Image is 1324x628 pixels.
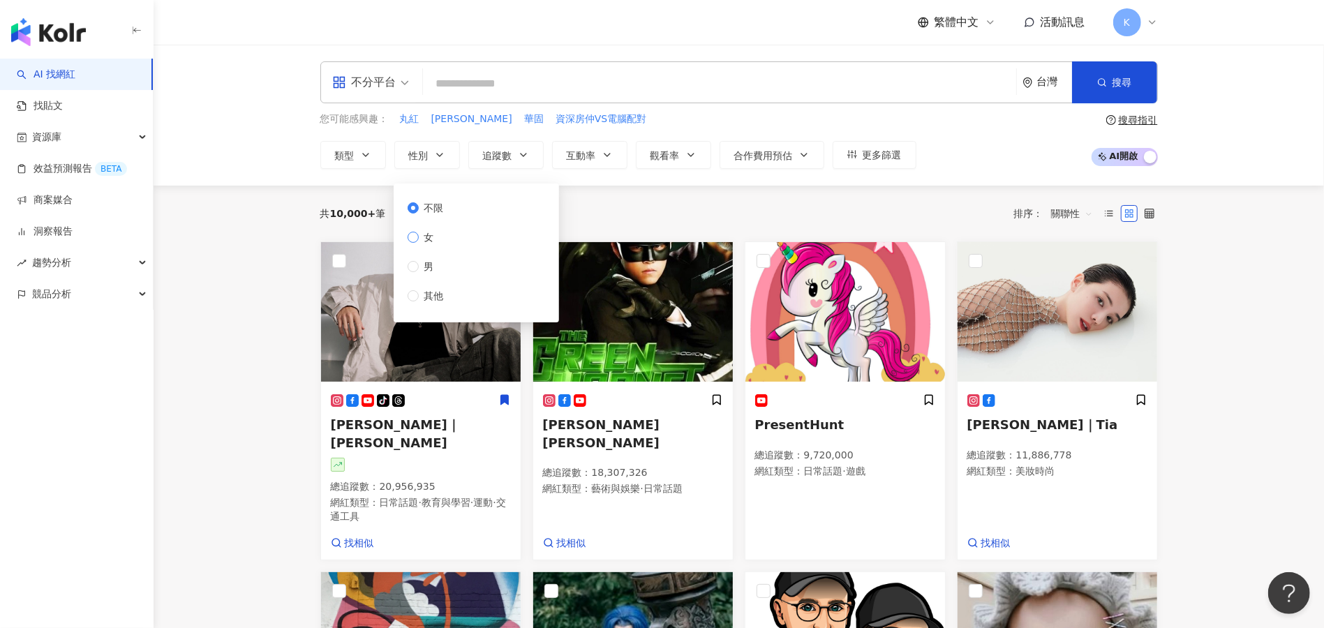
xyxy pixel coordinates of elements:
span: 您可能感興趣： [320,112,389,126]
span: 日常話題 [380,497,419,508]
a: KOL Avatar[PERSON_NAME]｜[PERSON_NAME]總追蹤數：20,956,935網紅類型：日常話題·教育與學習·運動·交通工具找相似 [320,241,521,561]
span: 不限 [419,200,449,216]
a: 洞察報告 [17,225,73,239]
span: 競品分析 [32,278,71,310]
span: · [470,497,473,508]
span: 運動 [473,497,493,508]
span: 10,000+ [330,208,376,219]
a: 找相似 [967,537,1011,551]
span: 藝術與娛樂 [592,483,641,494]
img: KOL Avatar [745,242,945,382]
img: KOL Avatar [958,242,1157,382]
button: 丸紅 [399,112,420,127]
button: 搜尋 [1072,61,1157,103]
span: 活動訊息 [1041,15,1085,29]
span: 類型 [335,150,355,161]
p: 網紅類型 ： [543,482,723,496]
span: 其他 [419,288,449,304]
span: 追蹤數 [483,150,512,161]
span: rise [17,258,27,268]
span: 趨勢分析 [32,247,71,278]
img: KOL Avatar [533,242,733,382]
img: logo [11,18,86,46]
a: 效益預測報告BETA [17,162,127,176]
span: [PERSON_NAME]｜Tia [967,417,1118,432]
button: 資深房仲VS電腦配對 [555,112,647,127]
span: 互動率 [567,150,596,161]
a: KOL Avatar[PERSON_NAME]｜Tia總追蹤數：11,886,778網紅類型：美妝時尚找相似 [957,241,1158,561]
span: 交通工具 [331,497,506,522]
span: appstore [332,75,346,89]
span: 找相似 [981,537,1011,551]
button: 互動率 [552,141,627,169]
span: · [641,483,644,494]
button: 更多篩選 [833,141,916,169]
iframe: Help Scout Beacon - Open [1268,572,1310,614]
div: 不分平台 [332,71,396,94]
button: 類型 [320,141,386,169]
p: 網紅類型 ： [755,465,935,479]
span: K [1124,15,1130,30]
p: 總追蹤數 ： 18,307,326 [543,466,723,480]
a: KOL Avatar[PERSON_NAME] [PERSON_NAME]總追蹤數：18,307,326網紅類型：藝術與娛樂·日常話題找相似 [533,241,734,561]
span: 資深房仲VS電腦配對 [556,112,646,126]
button: 合作費用預估 [720,141,824,169]
span: PresentHunt [755,417,845,432]
span: 日常話題 [644,483,683,494]
span: · [843,465,846,477]
a: KOL AvatarPresentHunt總追蹤數：9,720,000網紅類型：日常話題·遊戲 [745,241,946,561]
div: 共 筆 [320,208,386,219]
div: 搜尋指引 [1119,114,1158,126]
p: 網紅類型 ： [331,496,511,523]
span: environment [1022,77,1033,88]
span: [PERSON_NAME] [PERSON_NAME] [543,417,660,449]
span: 遊戲 [846,465,865,477]
span: 性別 [409,150,429,161]
span: 關聯性 [1051,202,1093,225]
span: 美妝時尚 [1016,465,1055,477]
p: 網紅類型 ： [967,465,1147,479]
span: 更多篩選 [863,149,902,160]
span: [PERSON_NAME] [431,112,512,126]
span: [PERSON_NAME]｜[PERSON_NAME] [331,417,460,449]
a: 找相似 [331,537,374,551]
a: searchAI 找網紅 [17,68,75,82]
div: 排序： [1014,202,1101,225]
span: · [419,497,422,508]
button: 華固 [523,112,544,127]
p: 總追蹤數 ： 11,886,778 [967,449,1147,463]
span: 教育與學習 [422,497,470,508]
span: 女 [419,230,440,245]
span: 男 [419,259,440,274]
p: 總追蹤數 ： 9,720,000 [755,449,935,463]
span: 觀看率 [650,150,680,161]
span: 合作費用預估 [734,150,793,161]
span: 資源庫 [32,121,61,153]
span: 找相似 [557,537,586,551]
div: 台灣 [1037,76,1072,88]
span: 日常話題 [804,465,843,477]
span: 丸紅 [400,112,419,126]
a: 找相似 [543,537,586,551]
p: 總追蹤數 ： 20,956,935 [331,480,511,494]
a: 商案媒合 [17,193,73,207]
span: 繁體中文 [935,15,979,30]
span: 華固 [524,112,544,126]
span: question-circle [1106,115,1116,125]
button: 追蹤數 [468,141,544,169]
button: 性別 [394,141,460,169]
span: 搜尋 [1113,77,1132,88]
a: 找貼文 [17,99,63,113]
span: 找相似 [345,537,374,551]
button: 觀看率 [636,141,711,169]
button: [PERSON_NAME] [431,112,513,127]
span: · [493,497,496,508]
img: KOL Avatar [321,242,521,382]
